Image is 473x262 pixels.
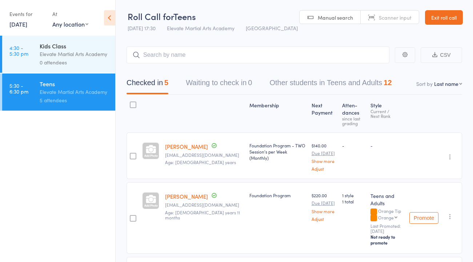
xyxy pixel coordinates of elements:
[52,20,88,28] div: Any location
[248,79,252,87] div: 0
[370,109,404,118] div: Current / Next Rank
[40,80,109,88] div: Teens
[342,116,365,126] div: since last grading
[342,142,365,148] div: -
[249,142,306,161] div: Foundation Program - TWO Session's per Week (Monthly)
[370,209,404,221] div: Orange Tip
[186,75,252,94] button: Waiting to check in0
[40,96,109,104] div: 5 attendees
[9,8,45,20] div: Events for
[421,47,462,63] button: CSV
[165,143,208,150] a: [PERSON_NAME]
[127,75,168,94] button: Checked in5
[434,80,458,87] div: Last name
[312,142,336,171] div: $140.00
[370,223,404,234] small: Last Promoted: [DATE]
[425,10,463,25] a: Exit roll call
[165,192,208,200] a: [PERSON_NAME]
[342,192,365,198] span: 1 style
[40,50,109,58] div: Elevate Martial Arts Academy
[312,209,336,214] a: Show more
[128,10,173,22] span: Roll Call for
[339,98,368,129] div: Atten­dances
[312,201,336,206] small: Due [DATE]
[9,20,27,28] a: [DATE]
[312,192,336,221] div: $220.00
[370,192,404,207] div: Teens and Adults
[167,24,235,32] span: Elevate Martial Arts Academy
[52,8,88,20] div: At
[127,47,389,63] input: Search by name
[9,45,28,56] time: 4:30 - 5:30 pm
[164,79,168,87] div: 5
[165,209,240,221] span: Age: [DEMOGRAPHIC_DATA] years 11 months
[165,159,236,165] span: Age: [DEMOGRAPHIC_DATA] years
[246,98,309,129] div: Membership
[312,166,336,171] a: Adjust
[269,75,392,94] button: Other students in Teens and Adults12
[40,58,109,67] div: 0 attendees
[246,24,298,32] span: [GEOGRAPHIC_DATA]
[249,192,306,198] div: Foundation Program
[379,14,412,21] span: Scanner input
[370,142,404,148] div: -
[40,42,109,50] div: Kids Class
[312,151,336,156] small: Due [DATE]
[309,98,339,129] div: Next Payment
[409,212,438,224] button: Promote
[312,217,336,221] a: Adjust
[342,198,365,205] span: 1 total
[173,10,196,22] span: Teens
[128,24,156,32] span: [DATE] 17:30
[165,202,244,207] small: saimaafrazrazzak@gmail.com
[378,215,394,220] div: Orange
[165,152,244,158] small: Conaluk17@gmail.com
[312,159,336,163] a: Show more
[318,14,353,21] span: Manual search
[40,88,109,96] div: Elevate Martial Arts Academy
[2,74,115,111] a: 5:30 -6:30 pmTeensElevate Martial Arts Academy5 attendees
[384,79,392,87] div: 12
[370,234,404,246] div: Not ready to promote
[368,98,406,129] div: Style
[2,36,115,73] a: 4:30 -5:30 pmKids ClassElevate Martial Arts Academy0 attendees
[416,80,433,87] label: Sort by
[9,83,28,94] time: 5:30 - 6:30 pm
